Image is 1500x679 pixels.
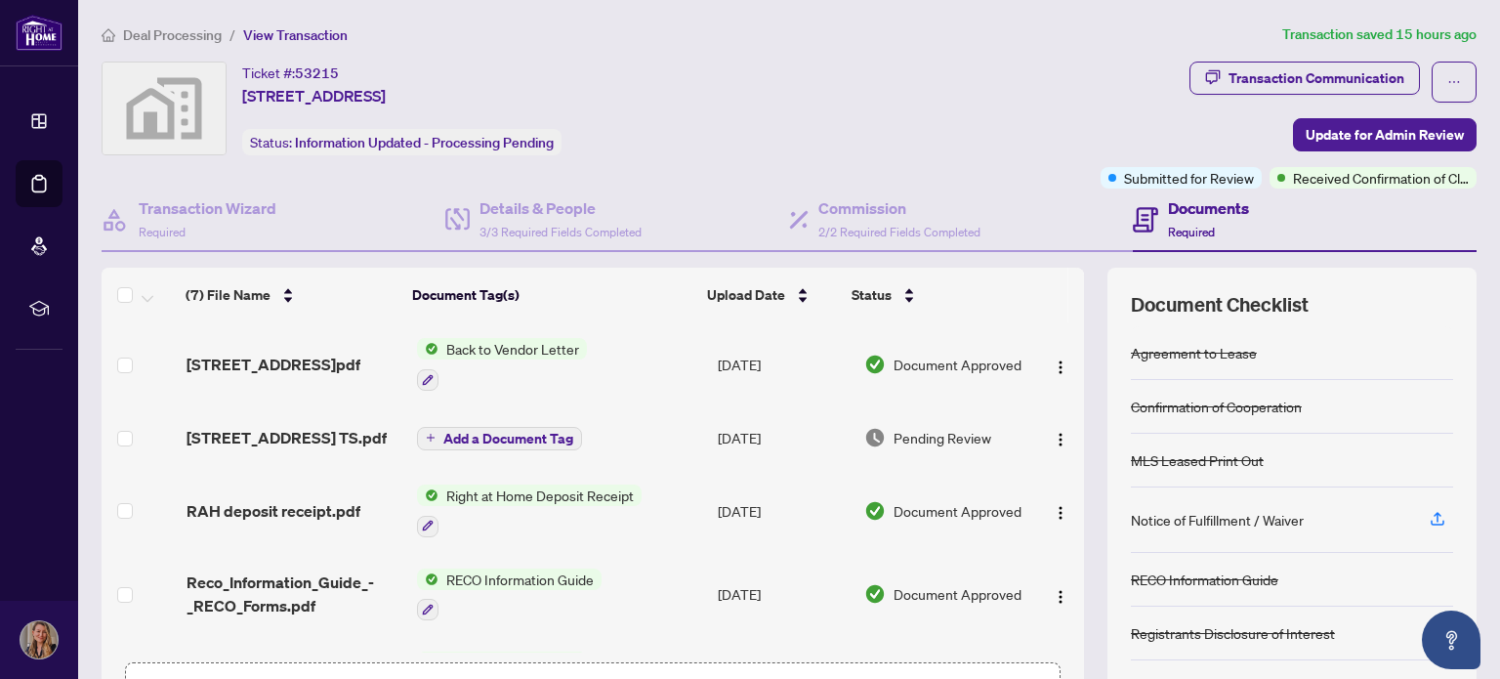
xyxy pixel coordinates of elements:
img: Logo [1053,432,1068,447]
img: Status Icon [417,569,438,590]
h4: Documents [1168,196,1249,220]
article: Transaction saved 15 hours ago [1282,23,1477,46]
th: Upload Date [699,268,844,322]
img: svg%3e [103,63,226,154]
button: Status IconBack to Vendor Letter [417,338,587,391]
span: Deal Processing [123,26,222,44]
img: logo [16,15,62,51]
div: MLS Leased Print Out [1131,449,1264,471]
td: [DATE] [710,406,856,469]
img: Document Status [864,427,886,448]
span: Required [139,225,186,239]
span: Document Approved [894,500,1021,522]
button: Open asap [1422,611,1480,669]
span: Update for Admin Review [1306,119,1464,150]
span: View Transaction [243,26,348,44]
button: Add a Document Tag [417,425,582,450]
span: Received Confirmation of Closing [1293,167,1469,189]
span: 3/3 Required Fields Completed [479,225,642,239]
div: Notice of Fulfillment / Waiver [1131,509,1304,530]
button: Update for Admin Review [1293,118,1477,151]
th: Status [844,268,1019,322]
img: Logo [1053,505,1068,521]
img: Logo [1053,360,1068,375]
td: [DATE] [710,553,856,637]
h4: Commission [818,196,980,220]
span: Information Updated - Processing Pending [295,134,554,151]
img: Document Status [864,354,886,375]
div: Status: [242,129,562,155]
img: Status Icon [417,652,438,673]
img: Document Status [864,583,886,605]
span: plus [426,433,436,443]
li: / [229,23,235,46]
button: Logo [1045,495,1076,527]
span: ellipsis [1447,75,1461,89]
button: Status IconRECO Information Guide [417,569,602,621]
button: Logo [1045,349,1076,380]
span: Required [1168,225,1215,239]
th: (7) File Name [178,268,404,322]
span: Reco_Information_Guide_-_RECO_Forms.pdf [187,571,400,617]
span: Submitted for Review [1124,167,1254,189]
span: (7) File Name [186,284,271,306]
span: Add a Document Tag [443,432,573,446]
h4: Transaction Wizard [139,196,276,220]
td: [DATE] [710,469,856,553]
span: [STREET_ADDRESS] [242,84,386,107]
span: [STREET_ADDRESS]pdf [187,353,360,376]
span: Back to Vendor Letter [438,338,587,360]
div: Ticket #: [242,62,339,84]
div: Confirmation of Cooperation [1131,396,1302,417]
span: MLS Leased Print Out [438,652,587,673]
h4: Details & People [479,196,642,220]
button: Add a Document Tag [417,427,582,450]
button: Logo [1045,578,1076,610]
img: Status Icon [417,338,438,360]
img: Status Icon [417,485,438,506]
span: Upload Date [707,284,785,306]
span: Pending Review [894,427,991,448]
div: RECO Information Guide [1131,569,1278,590]
span: Right at Home Deposit Receipt [438,485,642,506]
td: [DATE] [710,322,856,406]
span: [STREET_ADDRESS] TS.pdf [187,426,387,449]
button: Transaction Communication [1189,62,1420,95]
button: Logo [1045,422,1076,453]
span: RAH deposit receipt.pdf [187,499,360,523]
span: RECO Information Guide [438,569,602,590]
span: 2/2 Required Fields Completed [818,225,980,239]
span: Document Approved [894,354,1021,375]
button: Status IconRight at Home Deposit Receipt [417,485,642,537]
div: Transaction Communication [1229,63,1404,94]
img: Profile Icon [21,621,58,658]
div: Agreement to Lease [1131,342,1257,363]
th: Document Tag(s) [404,268,700,322]
img: Document Status [864,500,886,522]
div: Registrants Disclosure of Interest [1131,622,1335,644]
span: Status [852,284,892,306]
span: Document Approved [894,583,1021,605]
span: 53215 [295,64,339,82]
span: Document Checklist [1131,291,1309,318]
span: home [102,28,115,42]
img: Logo [1053,589,1068,605]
